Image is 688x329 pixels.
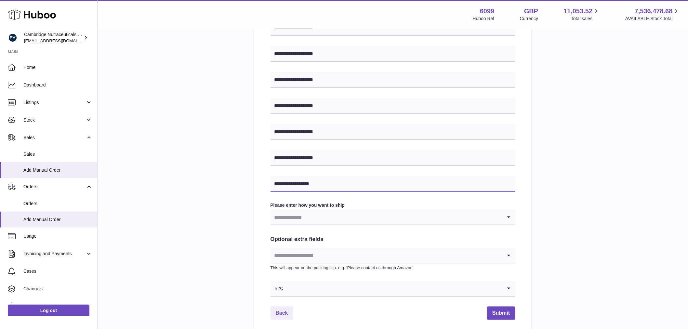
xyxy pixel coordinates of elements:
div: Search for option [271,248,515,264]
span: Home [23,64,92,71]
a: 11,053.52 Total sales [563,7,600,22]
span: Dashboard [23,82,92,88]
span: Total sales [571,16,600,22]
a: Log out [8,305,89,316]
span: [EMAIL_ADDRESS][DOMAIN_NAME] [24,38,96,43]
span: Cases [23,268,92,274]
span: Stock [23,117,86,123]
span: Add Manual Order [23,167,92,173]
span: AVAILABLE Stock Total [625,16,680,22]
input: Search for option [284,281,502,296]
span: 7,536,478.68 [635,7,673,16]
span: Usage [23,233,92,239]
span: Listings [23,99,86,106]
span: Sales [23,151,92,157]
div: Huboo Ref [473,16,495,22]
button: Submit [487,307,515,320]
div: Search for option [271,281,515,297]
h2: Optional extra fields [271,236,515,243]
span: Orders [23,184,86,190]
div: Currency [520,16,538,22]
img: huboo@camnutra.com [8,33,18,43]
span: Channels [23,286,92,292]
span: Orders [23,201,92,207]
strong: GBP [524,7,538,16]
span: 11,053.52 [563,7,592,16]
div: Search for option [271,210,515,225]
div: Cambridge Nutraceuticals Ltd [24,32,83,44]
a: Back [271,307,293,320]
span: Invoicing and Payments [23,251,86,257]
input: Search for option [271,210,502,225]
p: This will appear on the packing slip. e.g. 'Please contact us through Amazon' [271,265,515,271]
strong: 6099 [480,7,495,16]
a: 7,536,478.68 AVAILABLE Stock Total [625,7,680,22]
span: Add Manual Order [23,217,92,223]
span: B2C [271,281,284,296]
label: Please enter how you want to ship [271,202,515,208]
span: Sales [23,135,86,141]
input: Search for option [271,248,502,263]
